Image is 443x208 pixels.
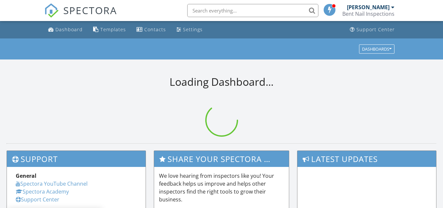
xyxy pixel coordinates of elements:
div: Dashboard [55,26,83,33]
h3: Support [7,151,146,167]
a: Settings [174,24,205,36]
a: Support Center [16,196,59,203]
a: Templates [91,24,129,36]
a: SPECTORA [44,9,117,23]
div: Contacts [144,26,166,33]
div: Dashboards [362,47,392,51]
button: Dashboards [359,44,394,54]
input: Search everything... [187,4,318,17]
span: SPECTORA [63,3,117,17]
a: Dashboard [46,24,85,36]
a: Support Center [347,24,397,36]
h3: Share Your Spectora Experience [154,151,289,167]
strong: General [16,172,36,179]
div: Settings [183,26,203,33]
a: Spectora YouTube Channel [16,180,88,187]
div: Bent Nail Inspections [342,11,394,17]
h3: Latest Updates [297,151,436,167]
div: Templates [100,26,126,33]
div: [PERSON_NAME] [347,4,390,11]
div: Support Center [356,26,395,33]
a: Contacts [134,24,169,36]
img: The Best Home Inspection Software - Spectora [44,3,59,18]
p: We love hearing from inspectors like you! Your feedback helps us improve and helps other inspecto... [159,172,284,203]
a: Spectora Academy [16,188,69,195]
